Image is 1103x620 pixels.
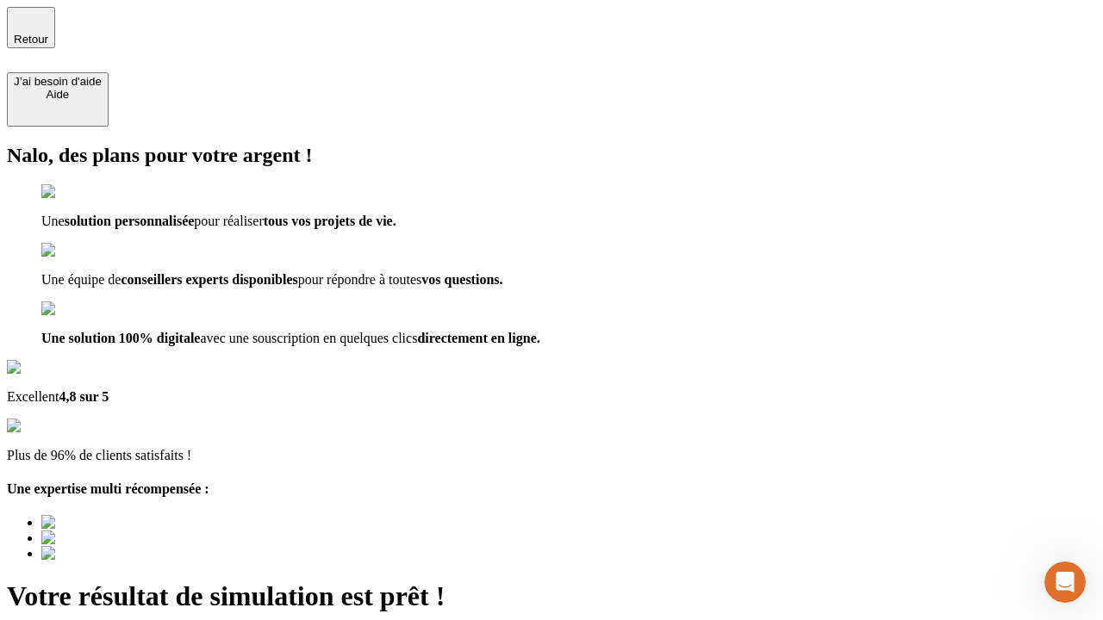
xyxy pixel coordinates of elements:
[1044,561,1086,603] iframe: Intercom live chat
[41,243,115,258] img: checkmark
[264,214,396,228] span: tous vos projets de vie.
[200,331,417,345] span: avec une souscription en quelques clics
[417,331,539,345] span: directement en ligne.
[41,301,115,317] img: checkmark
[14,75,102,88] div: J’ai besoin d'aide
[41,530,201,546] img: Best savings advice award
[7,580,1096,612] h1: Votre résultat de simulation est prêt !
[41,272,121,287] span: Une équipe de
[7,72,109,127] button: J’ai besoin d'aideAide
[7,7,55,48] button: Retour
[59,389,109,404] span: 4,8 sur 5
[7,360,107,375] img: Google Review
[121,272,297,287] span: conseillers experts disponibles
[14,88,102,101] div: Aide
[41,184,115,200] img: checkmark
[65,214,195,228] span: solution personnalisée
[7,481,1096,497] h4: Une expertise multi récompensée :
[7,144,1096,167] h2: Nalo, des plans pour votre argent !
[194,214,263,228] span: pour réaliser
[7,448,1096,463] p: Plus de 96% de clients satisfaits !
[421,272,502,287] span: vos questions.
[298,272,422,287] span: pour répondre à toutes
[41,331,200,345] span: Une solution 100% digitale
[7,418,92,434] img: reviews stars
[14,33,48,46] span: Retour
[41,546,201,561] img: Best savings advice award
[41,515,201,530] img: Best savings advice award
[41,214,65,228] span: Une
[7,389,59,404] span: Excellent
